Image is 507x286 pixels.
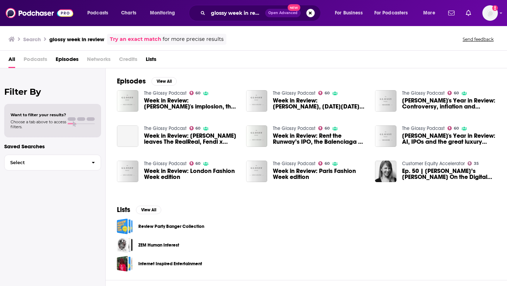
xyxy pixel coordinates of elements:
[8,54,15,68] a: All
[5,160,86,165] span: Select
[318,91,330,95] a: 60
[273,168,367,180] a: Week in Review: Paris Fashion Week edition
[402,125,445,131] a: The Glossy Podcast
[468,161,479,166] a: 35
[87,8,108,18] span: Podcasts
[482,5,498,21] img: User Profile
[447,126,459,130] a: 60
[117,161,138,182] img: Week in Review: London Fashion Week edition
[402,168,496,180] a: Ep. 50 | Glossy’s Jill Manoff On the Digital Evolution of Fashion and Beauty
[144,98,238,110] span: Week in Review: [PERSON_NAME]'s implosion, the new pain-filled spa experience and [PERSON_NAME]'s...
[117,90,138,112] img: Week in Review: Yeezy's implosion, the new pain-filled spa experience and Glossy's Influencer Bra...
[117,205,161,214] a: ListsView All
[482,5,498,21] span: Logged in as mijal
[375,125,396,147] a: Glossy's Year in Review: AI, IPOs and the great luxury slowdown
[402,90,445,96] a: The Glossy Podcast
[117,218,133,234] span: Review Party Banger Collection
[117,256,133,272] a: Internet Inspired Entertainment
[4,87,101,97] h2: Filter By
[273,98,367,110] span: Week in Review: [PERSON_NAME], [DATE][DATE] and a report from [PERSON_NAME]'s first UK event
[6,6,73,20] img: Podchaser - Follow, Share and Rate Podcasts
[138,260,202,268] a: Internet Inspired Entertainment
[246,161,268,182] img: Week in Review: Paris Fashion Week edition
[145,7,184,19] button: open menu
[445,7,457,19] a: Show notifications dropdown
[208,7,265,19] input: Search podcasts, credits, & more...
[144,133,238,145] a: Week in Review: Julie Wainwright leaves The RealReal, Fendi x Marc Jacobs, dispatches from the Gl...
[163,35,224,43] span: for more precise results
[82,7,117,19] button: open menu
[273,133,367,145] a: Week in Review: Rent the Runway’s IPO, the Balenciaga x Simpsons PFW crossover and Glossy Fashion...
[325,92,330,95] span: 60
[273,90,315,96] a: The Glossy Podcast
[474,162,479,165] span: 35
[418,7,444,19] button: open menu
[151,77,177,86] button: View All
[144,168,238,180] a: Week in Review: London Fashion Week edition
[117,237,133,253] a: ZEM Human Interest
[273,125,315,131] a: The Glossy Podcast
[56,54,79,68] a: Episodes
[375,161,396,182] img: Ep. 50 | Glossy’s Jill Manoff On the Digital Evolution of Fashion and Beauty
[330,7,371,19] button: open menu
[461,36,496,42] button: Send feedback
[144,98,238,110] a: Week in Review: Yeezy's implosion, the new pain-filled spa experience and Glossy's Influencer Bra...
[117,77,146,86] h2: Episodes
[117,77,177,86] a: EpisodesView All
[4,155,101,170] button: Select
[117,7,140,19] a: Charts
[11,119,66,129] span: Choose a tab above to access filters.
[325,127,330,130] span: 60
[454,127,459,130] span: 60
[454,92,459,95] span: 60
[146,54,156,68] a: Lists
[492,5,498,11] svg: Add a profile image
[288,4,300,11] span: New
[87,54,111,68] span: Networks
[11,112,66,117] span: Want to filter your results?
[402,98,496,110] a: Glossy's Year in Review: Controversy, inflation and greenwashing in 2022
[335,8,363,18] span: For Business
[195,127,200,130] span: 60
[402,98,496,110] span: [PERSON_NAME]'s Year in Review: Controversy, inflation and greenwashing in [DATE]
[189,161,201,166] a: 60
[195,92,200,95] span: 60
[273,98,367,110] a: Week in Review: Virgil Abloh, Black Friday and a report from Glossy's first UK event
[402,133,496,145] span: [PERSON_NAME]'s Year in Review: AI, IPOs and the great luxury slowdown
[136,206,161,214] button: View All
[117,205,130,214] h2: Lists
[119,54,137,68] span: Credits
[246,90,268,112] a: Week in Review: Virgil Abloh, Black Friday and a report from Glossy's first UK event
[144,133,238,145] span: Week in Review: [PERSON_NAME] leaves The RealReal, Fendi x [PERSON_NAME], dispatches from the Glo...
[144,90,187,96] a: The Glossy Podcast
[265,9,301,17] button: Open AdvancedNew
[4,143,101,150] p: Saved Searches
[246,125,268,147] img: Week in Review: Rent the Runway’s IPO, the Balenciaga x Simpsons PFW crossover and Glossy Fashion...
[138,223,204,230] a: Review Party Banger Collection
[374,8,408,18] span: For Podcasters
[423,8,435,18] span: More
[447,91,459,95] a: 60
[375,90,396,112] a: Glossy's Year in Review: Controversy, inflation and greenwashing in 2022
[482,5,498,21] button: Show profile menu
[318,126,330,130] a: 60
[195,5,327,21] div: Search podcasts, credits, & more...
[121,8,136,18] span: Charts
[189,91,201,95] a: 60
[402,168,496,180] span: Ep. 50 | [PERSON_NAME]’s [PERSON_NAME] On the Digital Evolution of Fashion and Beauty
[325,162,330,165] span: 60
[402,161,465,167] a: Customer Equity Accelerator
